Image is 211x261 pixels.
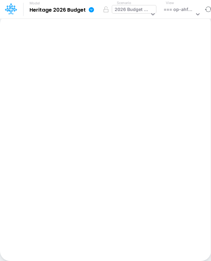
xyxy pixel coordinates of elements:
[30,7,86,13] b: Heritage 2026 Budget
[166,0,174,6] label: View
[117,0,131,6] label: Scenario
[164,6,194,14] div: === op-ahfv ===
[115,6,149,14] div: 2026 Budget (WIP)
[30,1,40,5] label: Model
